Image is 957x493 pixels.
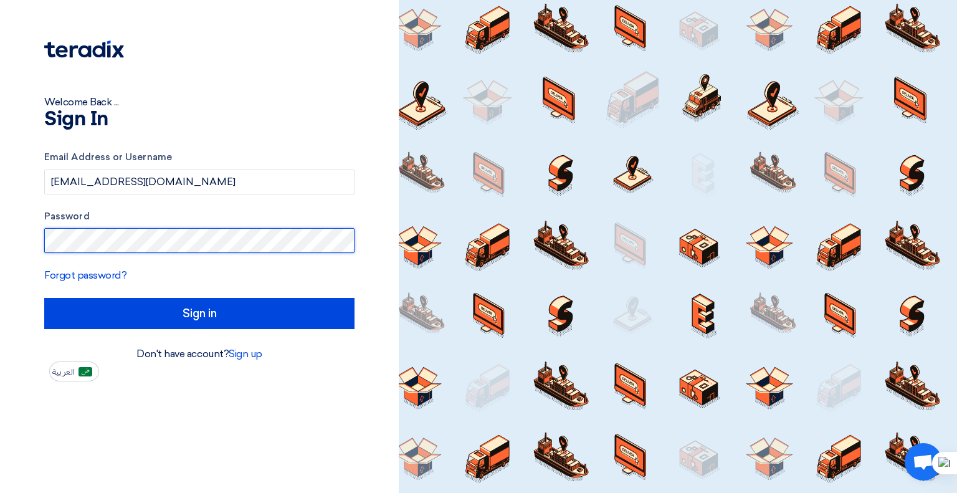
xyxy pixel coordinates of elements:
[229,348,262,360] a: Sign up
[49,361,99,381] button: العربية
[44,150,355,165] label: Email Address or Username
[44,269,126,281] a: Forgot password?
[44,298,355,329] input: Sign in
[79,367,92,376] img: ar-AR.png
[52,368,75,376] span: العربية
[905,443,942,481] div: Open chat
[44,170,355,194] input: Enter your business email or username
[44,41,124,58] img: Teradix logo
[44,95,355,110] div: Welcome Back ...
[44,209,355,224] label: Password
[44,110,355,130] h1: Sign In
[44,347,355,361] div: Don't have account?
